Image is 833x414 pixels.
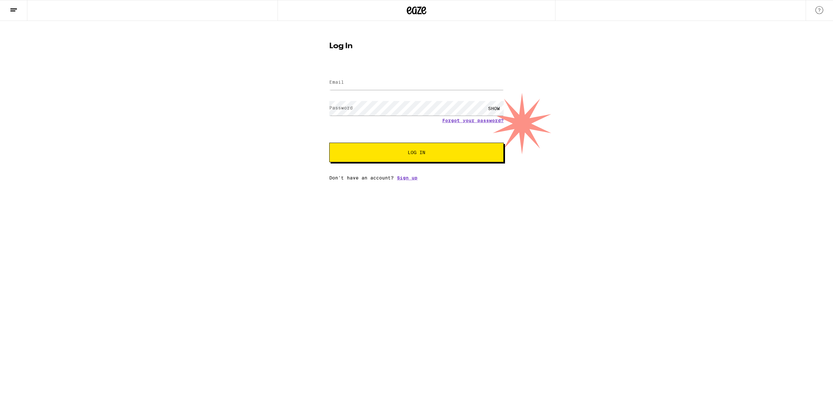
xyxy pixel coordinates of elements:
[329,42,504,50] h1: Log In
[329,143,504,162] button: Log In
[329,79,344,85] label: Email
[329,175,504,180] div: Don't have an account?
[329,105,353,110] label: Password
[442,118,504,123] a: Forgot your password?
[484,101,504,116] div: SHOW
[408,150,425,155] span: Log In
[397,175,417,180] a: Sign up
[329,75,504,90] input: Email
